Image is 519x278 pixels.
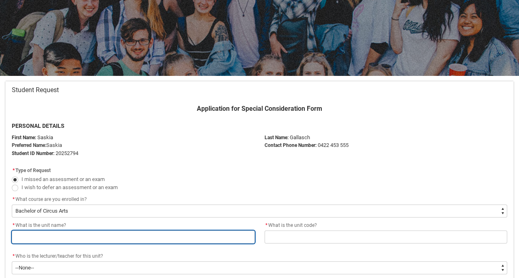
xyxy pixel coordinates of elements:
[12,149,255,157] p: 20252794
[12,123,65,129] b: PERSONAL DETAILS
[13,253,15,259] abbr: required
[12,142,46,148] strong: Preferred Name:
[265,222,267,228] abbr: required
[13,168,15,173] abbr: required
[265,135,289,140] b: Last Name:
[15,168,51,173] span: Type of Request
[46,142,62,148] span: Saskia
[197,105,322,112] b: Application for Special Consideration Form
[318,142,349,148] span: 0422 453 555
[12,134,255,142] p: Saskia
[265,134,508,142] p: Gallasch
[12,135,36,140] strong: First Name:
[15,253,103,259] span: Who is the lecturer/teacher for this unit?
[22,176,105,182] span: I missed an assessment or an exam
[12,222,66,228] span: What is the unit name?
[13,196,15,202] abbr: required
[265,142,317,148] b: Contact Phone Number:
[12,151,54,156] strong: Student ID Number:
[265,222,317,228] span: What is the unit code?
[15,196,87,202] span: What course are you enrolled in?
[22,184,118,190] span: I wish to defer an assessment or an exam
[13,222,15,228] abbr: required
[12,86,59,94] span: Student Request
